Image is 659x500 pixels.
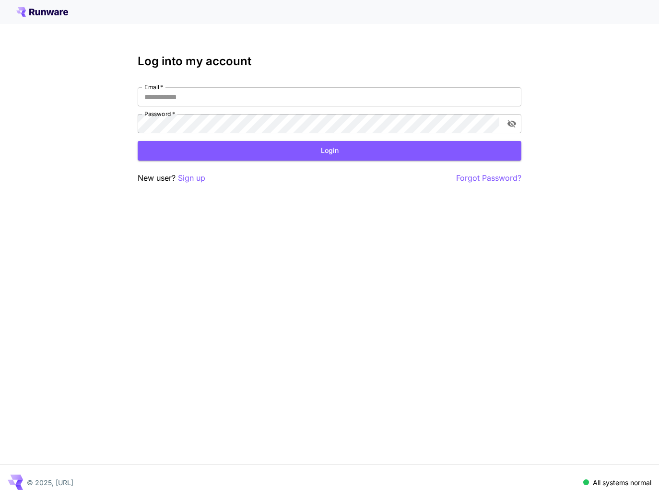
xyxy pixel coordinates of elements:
[456,172,521,184] button: Forgot Password?
[144,110,175,118] label: Password
[138,55,521,68] h3: Log into my account
[593,477,651,488] p: All systems normal
[27,477,73,488] p: © 2025, [URL]
[138,141,521,161] button: Login
[178,172,205,184] button: Sign up
[503,115,520,132] button: toggle password visibility
[144,83,163,91] label: Email
[138,172,205,184] p: New user?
